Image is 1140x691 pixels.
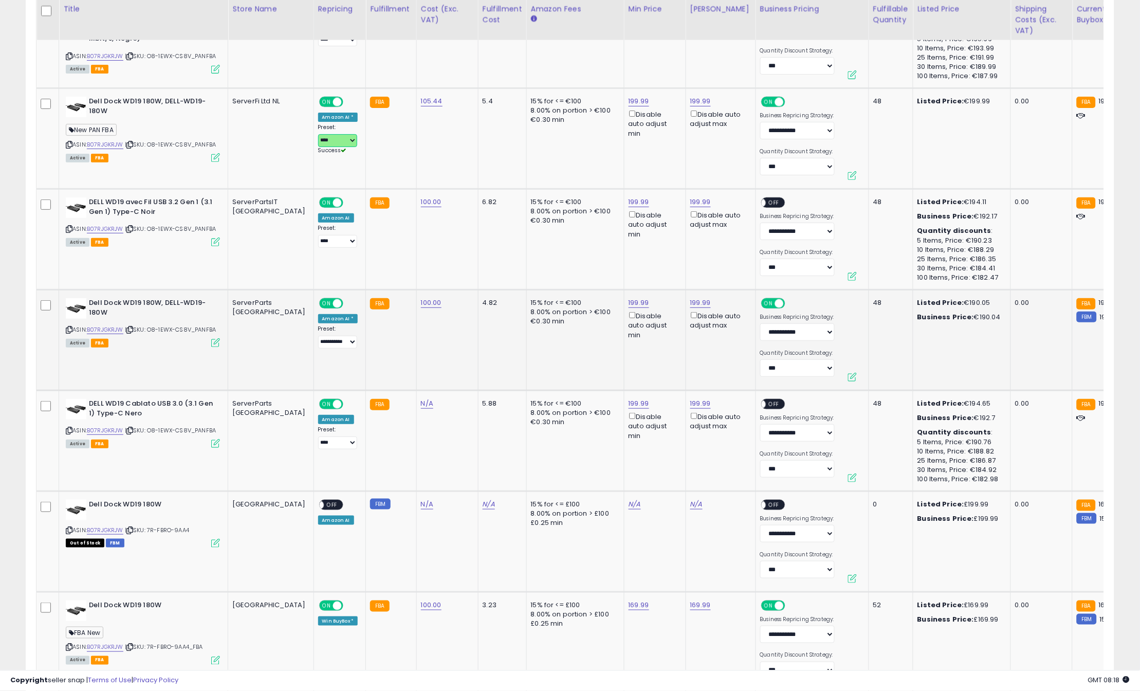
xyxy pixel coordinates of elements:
[320,400,333,409] span: ON
[1015,197,1064,207] div: 0.00
[531,509,616,518] div: 8.00% on portion > £100
[690,499,703,510] a: N/A
[91,339,108,348] span: FBA
[66,539,104,548] span: All listings that are currently out of stock and unavailable for purchase on Amazon
[66,238,89,247] span: All listings currently available for purchase on Amazon
[1098,298,1119,307] span: 190.05
[531,317,616,326] div: €0.30 min
[232,601,306,610] div: [GEOGRAPHIC_DATA]
[917,197,1003,207] div: €194.11
[1077,614,1097,625] small: FBM
[690,108,748,129] div: Disable auto adjust max
[87,643,123,652] a: B07RJGKRJW
[320,198,333,207] span: ON
[917,500,1003,509] div: £199.99
[766,501,782,510] span: OFF
[421,298,442,308] a: 100.00
[917,298,964,307] b: Listed Price:
[370,499,390,510] small: FBM
[324,501,340,510] span: OFF
[1015,500,1064,509] div: 0.00
[917,226,1003,235] div: :
[760,213,835,220] label: Business Repricing Strategy:
[421,398,433,409] a: N/A
[917,514,1003,523] div: £199.99
[91,238,108,247] span: FBA
[87,225,123,233] a: B07RJGKRJW
[917,427,991,437] b: Quantity discounts
[917,212,1003,221] div: €192.17
[531,197,616,207] div: 15% for <= €100
[1098,398,1119,408] span: 194.65
[341,198,358,207] span: OFF
[760,314,835,321] label: Business Repricing Strategy:
[318,213,354,223] div: Amazon AI
[1098,600,1119,610] span: 169.99
[629,398,649,409] a: 199.99
[125,52,216,60] span: | SKU: O8-1EWX-CS8V_PANFBA
[483,399,519,408] div: 5.88
[766,198,782,207] span: OFF
[87,426,123,435] a: B07RJGKRJW
[125,140,216,149] span: | SKU: O8-1EWX-CS8V_PANFBA
[760,112,835,119] label: Business Repricing Strategy:
[89,97,214,118] b: Dell Dock WD19 180W, DELL-WD19-180W
[917,4,1006,14] div: Listed Price
[873,97,905,106] div: 48
[531,207,616,216] div: 8.00% on portion > €100
[762,299,775,308] span: ON
[1099,312,1120,322] span: 190.05
[760,350,835,357] label: Quantity Discount Strategy:
[917,53,1003,62] div: 25 Items, Price: €191.99
[370,399,389,410] small: FBA
[10,676,48,685] strong: Copyright
[483,197,519,207] div: 6.82
[66,500,86,520] img: 31TamNXgFsL._SL40_.jpg
[760,148,835,155] label: Quantity Discount Strategy:
[66,197,220,245] div: ASIN:
[341,299,358,308] span: OFF
[1077,513,1097,524] small: FBM
[320,299,333,308] span: ON
[629,209,678,239] div: Disable auto adjust min
[318,325,358,349] div: Preset:
[10,676,178,686] div: seller snap | |
[232,298,306,317] div: ServerParts [GEOGRAPHIC_DATA]
[917,226,991,235] b: Quantity discounts
[917,614,974,624] b: Business Price:
[531,298,616,307] div: 15% for <= €100
[690,411,748,431] div: Disable auto adjust max
[1098,197,1115,207] span: 194.11
[760,414,835,422] label: Business Repricing Strategy:
[917,254,1003,264] div: 25 Items, Price: €186.35
[917,313,1003,322] div: €190.04
[1077,298,1096,310] small: FBA
[760,4,865,14] div: Business Pricing
[125,325,216,334] span: | SKU: O8-1EWX-CS8V_PANFBA
[91,656,108,665] span: FBA
[66,339,89,348] span: All listings currently available for purchase on Amazon
[421,96,443,106] a: 105.44
[1015,4,1068,36] div: Shipping Costs (Exc. VAT)
[917,312,974,322] b: Business Price:
[125,225,216,233] span: | SKU: O8-1EWX-CS8V_PANFBA
[318,113,358,122] div: Amazon AI *
[917,96,964,106] b: Listed Price:
[232,399,306,417] div: ServerParts [GEOGRAPHIC_DATA]
[531,619,616,628] div: £0.25 min
[531,216,616,225] div: €0.30 min
[531,610,616,619] div: 8.00% on portion > £100
[760,515,835,522] label: Business Repricing Strategy:
[89,500,214,512] b: Dell Dock WD19 180W
[232,4,309,14] div: Store Name
[1077,197,1096,209] small: FBA
[629,197,649,207] a: 199.99
[917,465,1003,475] div: 30 Items, Price: €184.92
[917,456,1003,465] div: 25 Items, Price: €186.87
[917,71,1003,81] div: 100 Items, Price: €187.99
[1098,96,1119,106] span: 199.99
[232,97,306,106] div: ServerFi Ltd NL
[341,98,358,106] span: OFF
[318,516,354,525] div: Amazon AI
[66,601,86,621] img: 31TamNXgFsL._SL40_.jpg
